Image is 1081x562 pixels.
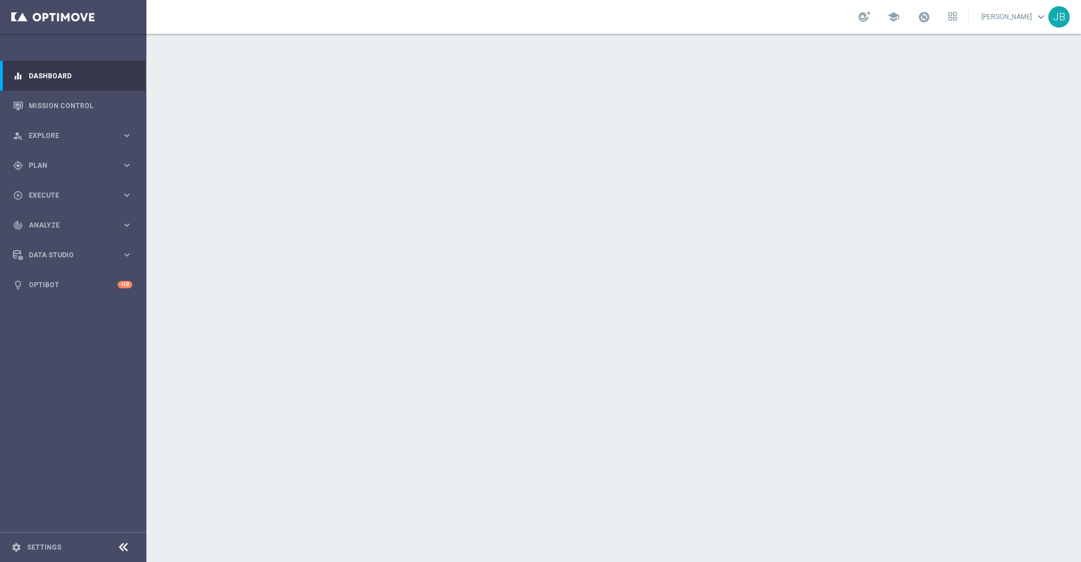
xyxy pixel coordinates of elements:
i: gps_fixed [13,160,23,171]
button: person_search Explore keyboard_arrow_right [12,131,133,140]
div: +10 [118,281,132,288]
div: Optibot [13,270,132,300]
a: Dashboard [29,61,132,91]
span: Data Studio [29,252,122,258]
div: Explore [13,131,122,141]
i: settings [11,542,21,552]
button: Mission Control [12,101,133,110]
button: lightbulb Optibot +10 [12,280,133,289]
button: Data Studio keyboard_arrow_right [12,251,133,260]
div: Execute [13,190,122,200]
button: track_changes Analyze keyboard_arrow_right [12,221,133,230]
i: lightbulb [13,280,23,290]
a: [PERSON_NAME]keyboard_arrow_down [980,8,1048,25]
i: track_changes [13,220,23,230]
span: school [887,11,900,23]
i: keyboard_arrow_right [122,130,132,141]
i: keyboard_arrow_right [122,190,132,200]
a: Settings [27,544,61,551]
div: Data Studio [13,250,122,260]
i: play_circle_outline [13,190,23,200]
span: Analyze [29,222,122,229]
span: Explore [29,132,122,139]
div: Mission Control [13,91,132,121]
button: gps_fixed Plan keyboard_arrow_right [12,161,133,170]
a: Optibot [29,270,118,300]
button: play_circle_outline Execute keyboard_arrow_right [12,191,133,200]
i: keyboard_arrow_right [122,160,132,171]
div: Plan [13,160,122,171]
i: person_search [13,131,23,141]
div: JB [1048,6,1070,28]
div: Analyze [13,220,122,230]
i: keyboard_arrow_right [122,249,132,260]
i: keyboard_arrow_right [122,220,132,230]
i: equalizer [13,71,23,81]
div: Dashboard [13,61,132,91]
span: Plan [29,162,122,169]
button: equalizer Dashboard [12,72,133,81]
span: keyboard_arrow_down [1035,11,1047,23]
a: Mission Control [29,91,132,121]
span: Execute [29,192,122,199]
